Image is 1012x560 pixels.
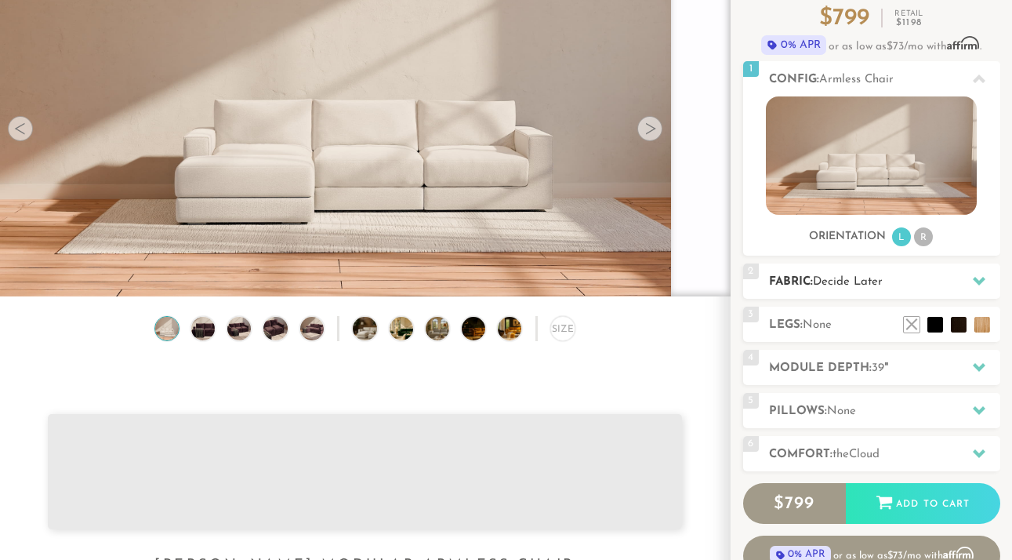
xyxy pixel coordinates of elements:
[832,449,849,460] span: the
[769,316,1000,334] h2: Legs:
[892,227,911,246] li: L
[813,276,883,288] span: Decide Later
[426,317,468,340] img: DreamSofa Modular Sofa & Sectional Video Presentation 3
[550,316,575,341] div: Size
[769,273,1000,291] h2: Fabric:
[761,35,826,55] span: 0% APR
[743,350,759,365] span: 4
[769,445,1000,464] h2: Comfort:
[945,489,1000,548] iframe: Chat
[896,18,922,27] em: $
[766,96,977,215] img: landon-sofa-no_legs-no_pillows-1.jpg
[832,6,869,31] span: 799
[353,317,395,340] img: DreamSofa Modular Sofa & Sectional Video Presentation 1
[153,317,181,340] img: Landon Modular Armless Chair no legs 1
[769,402,1000,420] h2: Pillows:
[872,362,884,374] span: 39
[743,35,1000,55] p: or as low as /mo with .
[189,317,217,340] img: Landon Modular Armless Chair no legs 2
[943,547,973,559] span: Affirm
[743,264,759,279] span: 2
[887,41,904,53] span: $73
[390,317,432,340] img: DreamSofa Modular Sofa & Sectional Video Presentation 2
[914,227,933,246] li: R
[809,230,886,244] h3: Orientation
[743,436,759,452] span: 6
[743,61,759,77] span: 1
[947,37,980,50] span: Affirm
[462,317,504,340] img: DreamSofa Modular Sofa & Sectional Video Presentation 4
[819,7,869,31] p: $
[225,317,253,340] img: Landon Modular Armless Chair no legs 3
[849,449,880,460] span: Cloud
[803,319,832,331] span: None
[902,18,922,27] span: 1198
[785,495,814,513] span: 799
[743,393,759,409] span: 5
[769,359,1000,377] h2: Module Depth: "
[894,10,923,27] p: Retail
[846,483,1000,525] div: Add to Cart
[498,317,540,340] img: DreamSofa Modular Sofa & Sectional Video Presentation 5
[819,74,894,85] span: Armless Chair
[261,317,289,340] img: Landon Modular Armless Chair no legs 4
[743,307,759,322] span: 3
[769,71,1000,89] h2: Config:
[298,317,326,340] img: Landon Modular Armless Chair no legs 5
[827,405,856,417] span: None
